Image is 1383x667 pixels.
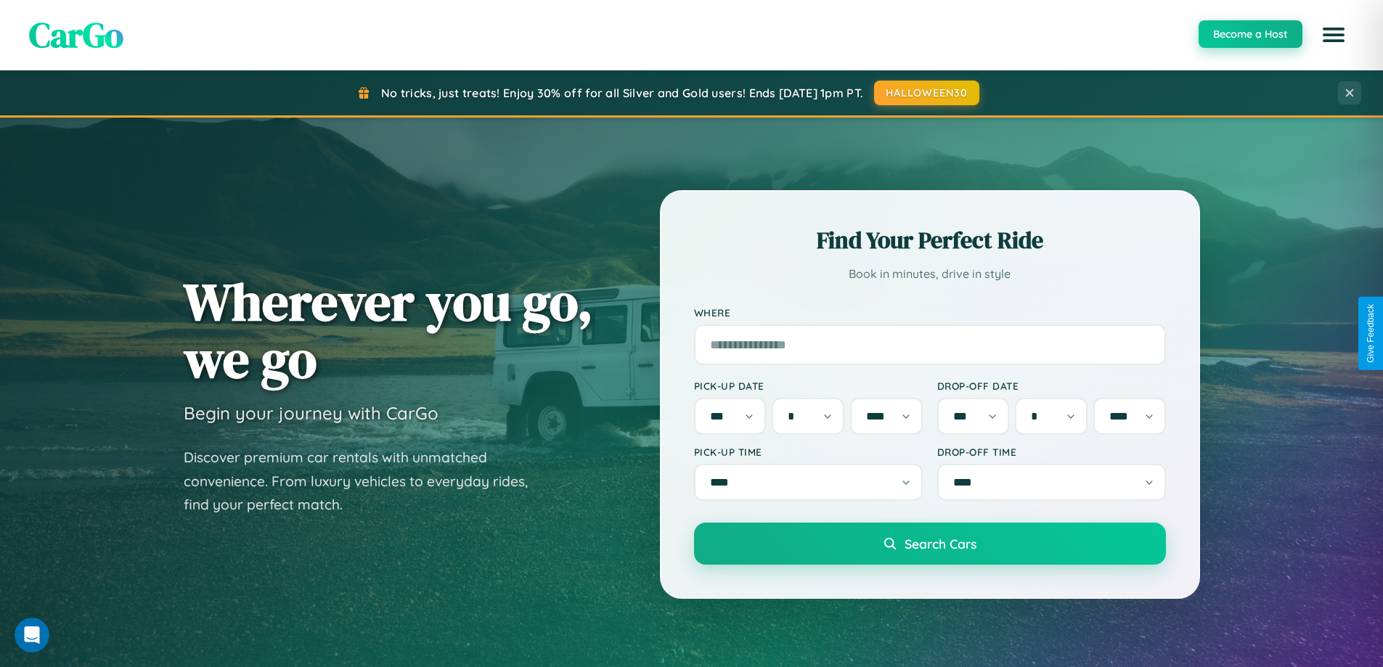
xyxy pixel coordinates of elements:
[184,273,593,388] h1: Wherever you go, we go
[1199,20,1302,48] button: Become a Host
[381,86,863,100] span: No tricks, just treats! Enjoy 30% off for all Silver and Gold users! Ends [DATE] 1pm PT.
[15,618,49,652] iframe: Intercom live chat
[874,81,979,105] button: HALLOWEEN30
[937,446,1166,458] label: Drop-off Time
[694,306,1166,319] label: Where
[694,523,1166,565] button: Search Cars
[937,380,1166,392] label: Drop-off Date
[1366,304,1376,363] div: Give Feedback
[1313,15,1354,55] button: Open menu
[905,536,976,552] span: Search Cars
[694,263,1166,285] p: Book in minutes, drive in style
[694,380,923,392] label: Pick-up Date
[184,446,547,517] p: Discover premium car rentals with unmatched convenience. From luxury vehicles to everyday rides, ...
[29,11,123,59] span: CarGo
[694,224,1166,256] h2: Find Your Perfect Ride
[184,402,438,424] h3: Begin your journey with CarGo
[694,446,923,458] label: Pick-up Time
